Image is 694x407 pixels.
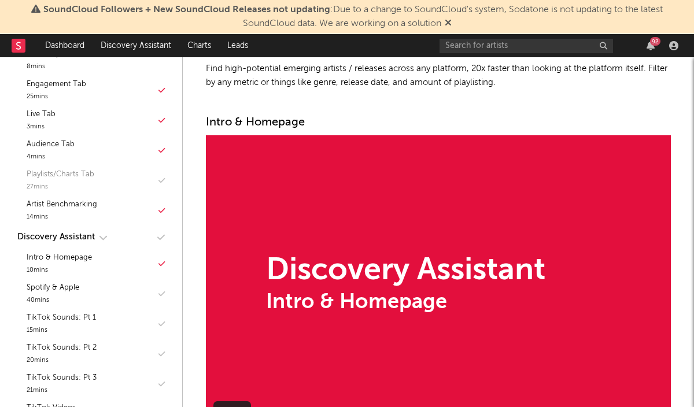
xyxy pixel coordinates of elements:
[440,39,613,53] input: Search for artists
[27,77,86,91] div: Engagement Tab
[27,341,97,355] div: TikTok Sounds: Pt 2
[445,19,452,28] span: Dismiss
[27,385,97,397] div: 21 mins
[93,34,179,57] a: Discovery Assistant
[266,292,545,313] div: Intro & Homepage
[27,212,97,223] div: 14 mins
[27,198,97,212] div: Artist Benchmarking
[27,371,97,385] div: TikTok Sounds: Pt 3
[219,34,256,57] a: Leads
[206,116,671,129] div: Intro & Homepage
[17,230,95,244] div: Discovery Assistant
[27,151,75,163] div: 4 mins
[179,34,219,57] a: Charts
[27,265,92,276] div: 10 mins
[27,138,75,151] div: Audience Tab
[27,91,86,103] div: 25 mins
[43,5,330,14] span: SoundCloud Followers + New SoundCloud Releases not updating
[27,355,97,367] div: 20 mins
[27,311,96,325] div: TikTok Sounds: Pt 1
[27,325,96,336] div: 15 mins
[37,34,93,57] a: Dashboard
[647,41,655,50] button: 92
[650,37,660,46] div: 92
[27,168,94,182] div: Playlists/Charts Tab
[266,255,545,286] div: Discovery Assistant
[206,62,671,90] p: Find high-potential emerging artists / releases across any platform, 20x faster than looking at t...
[27,281,79,295] div: Spotify & Apple
[27,108,56,121] div: Live Tab
[27,61,156,73] div: 8 mins
[27,182,94,193] div: 27 mins
[27,121,56,133] div: 3 mins
[43,5,663,28] span: : Due to a change to SoundCloud's system, Sodatone is not updating to the latest SoundCloud data....
[27,251,92,265] div: Intro & Homepage
[27,295,79,306] div: 40 mins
